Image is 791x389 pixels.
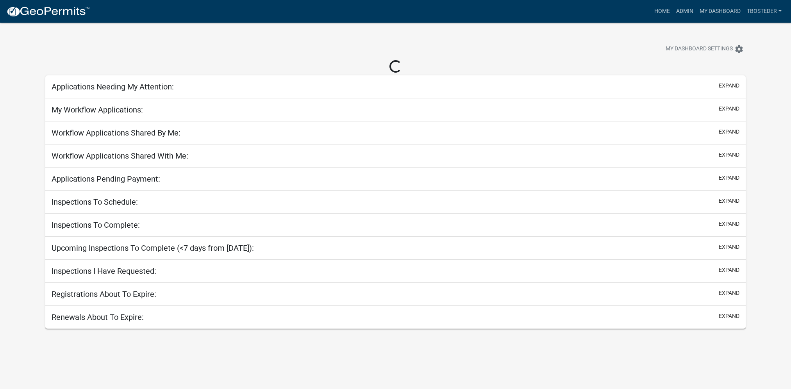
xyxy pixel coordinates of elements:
h5: Applications Pending Payment: [52,174,160,184]
a: My Dashboard [696,4,744,19]
button: My Dashboard Settingssettings [659,41,750,57]
h5: Inspections To Schedule: [52,197,138,207]
i: settings [734,45,744,54]
a: Home [651,4,673,19]
h5: Applications Needing My Attention: [52,82,174,91]
h5: Renewals About To Expire: [52,312,144,322]
button: expand [719,243,739,251]
button: expand [719,151,739,159]
h5: Workflow Applications Shared With Me: [52,151,188,161]
h5: My Workflow Applications: [52,105,143,114]
button: expand [719,197,739,205]
button: expand [719,289,739,297]
button: expand [719,128,739,136]
h5: Inspections I Have Requested: [52,266,156,276]
h5: Registrations About To Expire: [52,289,156,299]
button: expand [719,174,739,182]
span: My Dashboard Settings [666,45,733,54]
button: expand [719,266,739,274]
button: expand [719,220,739,228]
h5: Inspections To Complete: [52,220,140,230]
a: Admin [673,4,696,19]
button: expand [719,312,739,320]
button: expand [719,105,739,113]
button: expand [719,82,739,90]
h5: Upcoming Inspections To Complete (<7 days from [DATE]): [52,243,254,253]
h5: Workflow Applications Shared By Me: [52,128,180,137]
a: tbosteder [744,4,785,19]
